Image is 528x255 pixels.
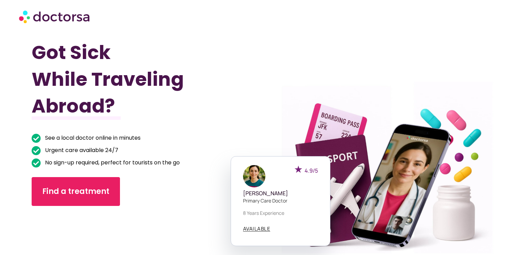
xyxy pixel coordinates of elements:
[243,190,318,197] h5: [PERSON_NAME]
[43,133,141,143] span: See a local doctor online in minutes
[43,146,118,155] span: Urgent care available 24/7
[43,158,180,167] span: No sign-up required, perfect for tourists on the go
[32,39,229,119] h1: Got Sick While Traveling Abroad?
[243,226,271,232] a: AVAILABLE
[243,197,318,204] p: Primary care doctor
[32,177,120,206] a: Find a treatment
[42,186,109,197] span: Find a treatment
[243,209,318,217] p: 8 years experience
[305,167,318,174] span: 4.9/5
